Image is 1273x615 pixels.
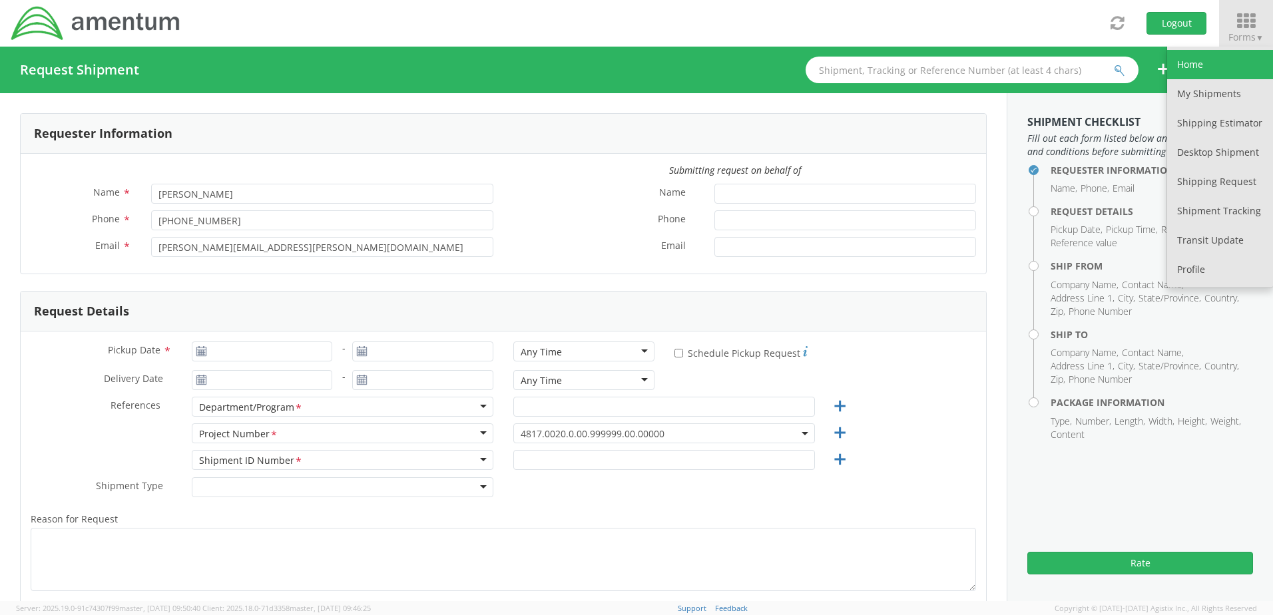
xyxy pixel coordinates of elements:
li: Width [1148,415,1174,428]
li: Name [1051,182,1077,195]
li: Reference type [1161,223,1226,236]
span: Shipment Type [96,479,163,495]
a: Support [678,603,706,613]
h3: Requester Information [34,127,172,140]
li: Phone Number [1069,373,1132,386]
a: Shipment Tracking [1167,196,1273,226]
span: Server: 2025.19.0-91c74307f99 [16,603,200,613]
li: Company Name [1051,278,1119,292]
h4: Ship From [1051,261,1253,271]
li: Address Line 1 [1051,359,1115,373]
a: My Shipments [1167,79,1273,108]
li: Length [1115,415,1145,428]
a: Home [1167,50,1273,79]
h4: Requester Information [1051,165,1253,175]
img: dyn-intl-logo-049831509241104b2a82.png [10,5,182,42]
span: Delivery Date [104,372,163,387]
span: Pickup Date [108,343,160,356]
button: Logout [1146,12,1206,35]
span: Name [659,186,686,201]
h3: Shipment Checklist [1027,116,1253,128]
a: Profile [1167,255,1273,284]
li: Country [1204,292,1239,305]
li: Zip [1051,373,1065,386]
span: Shipment Notification [31,600,128,612]
h4: Ship To [1051,329,1253,339]
li: Type [1051,415,1072,428]
span: master, [DATE] 09:50:40 [119,603,200,613]
li: State/Province [1139,292,1201,305]
span: Email [95,239,120,252]
li: Number [1075,415,1111,428]
h3: Request Details [34,305,129,318]
span: master, [DATE] 09:46:25 [290,603,371,613]
div: Project Number [199,427,278,441]
span: Phone [658,212,686,228]
span: Fill out each form listed below and agree to the terms and conditions before submitting [1027,132,1253,158]
li: Zip [1051,305,1065,318]
li: Weight [1210,415,1241,428]
h4: Request Details [1051,206,1253,216]
span: ▼ [1256,32,1264,43]
span: Copyright © [DATE]-[DATE] Agistix Inc., All Rights Reserved [1055,603,1257,614]
li: Phone Number [1069,305,1132,318]
span: Client: 2025.18.0-71d3358 [202,603,371,613]
li: Contact Name [1122,346,1184,359]
li: City [1118,292,1135,305]
li: Company Name [1051,346,1119,359]
li: Country [1204,359,1239,373]
h4: Package Information [1051,397,1253,407]
div: Department/Program [199,401,303,415]
a: Shipping Request [1167,167,1273,196]
li: Height [1178,415,1207,428]
span: Phone [92,212,120,225]
a: Shipping Estimator [1167,108,1273,138]
a: Desktop Shipment [1167,138,1273,167]
div: Shipment ID Number [199,454,303,468]
li: Reference value [1051,236,1117,250]
input: Schedule Pickup Request [674,349,683,357]
li: Pickup Date [1051,223,1103,236]
li: Content [1051,428,1085,441]
span: 4817.0020.0.00.999999.00.00000 [521,427,808,440]
h4: Request Shipment [20,63,139,77]
span: Name [93,186,120,198]
li: Phone [1081,182,1109,195]
span: Reason for Request [31,512,118,525]
li: City [1118,359,1135,373]
label: Schedule Pickup Request [674,344,808,360]
div: Any Time [521,345,562,359]
a: Transit Update [1167,226,1273,255]
i: Submitting request on behalf of [669,164,801,176]
span: Email [661,239,686,254]
span: References [111,399,160,411]
button: Rate [1027,552,1253,574]
span: Message [513,600,553,612]
span: Forms [1228,31,1264,43]
span: 4817.0020.0.00.999999.00.00000 [513,423,815,443]
input: Shipment, Tracking or Reference Number (at least 4 chars) [806,57,1139,83]
li: State/Province [1139,359,1201,373]
li: Contact Name [1122,278,1184,292]
li: Address Line 1 [1051,292,1115,305]
a: Feedback [715,603,748,613]
li: Email [1113,182,1135,195]
div: Any Time [521,374,562,387]
li: Pickup Time [1106,223,1158,236]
